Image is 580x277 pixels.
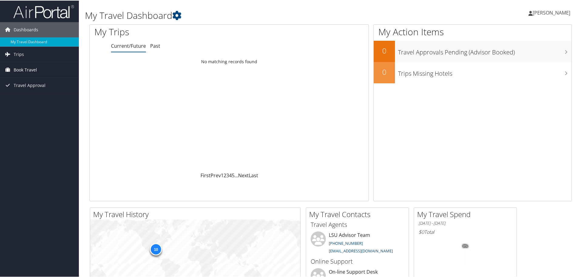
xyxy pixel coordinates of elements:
a: Next [238,171,249,178]
td: No matching records found [90,56,369,67]
h1: My Action Items [374,25,572,38]
h2: 0 [374,66,395,77]
span: Dashboards [14,22,38,37]
a: 4 [229,171,232,178]
div: 10 [150,243,162,255]
a: 1 [221,171,224,178]
span: Trips [14,46,24,61]
a: 5 [232,171,234,178]
a: 0Travel Approvals Pending (Advisor Booked) [374,40,572,61]
h3: Online Support [311,257,404,265]
a: Past [150,42,160,49]
h1: My Travel Dashboard [85,9,413,21]
span: [PERSON_NAME] [533,9,570,16]
a: [PERSON_NAME] [528,3,576,21]
h3: Travel Agents [311,220,404,228]
span: Book Travel [14,62,37,77]
a: 0Trips Missing Hotels [374,61,572,83]
img: airportal-logo.png [13,4,74,18]
span: … [234,171,238,178]
a: [PHONE_NUMBER] [329,240,363,245]
a: 3 [226,171,229,178]
span: $0 [419,228,424,235]
a: 2 [224,171,226,178]
h6: [DATE] - [DATE] [419,220,512,226]
li: LSU Advisor Team [308,231,407,256]
a: Last [249,171,258,178]
h2: My Travel History [93,209,300,219]
h3: Trips Missing Hotels [398,66,572,77]
a: Current/Future [111,42,146,49]
tspan: 0% [463,244,468,248]
a: Prev [211,171,221,178]
h2: 0 [374,45,395,55]
h3: Travel Approvals Pending (Advisor Booked) [398,44,572,56]
h1: My Trips [94,25,248,38]
span: Travel Approval [14,77,46,92]
h2: My Travel Contacts [309,209,409,219]
h2: My Travel Spend [417,209,517,219]
a: First [201,171,211,178]
a: [EMAIL_ADDRESS][DOMAIN_NAME] [329,248,393,253]
h6: Total [419,228,512,235]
